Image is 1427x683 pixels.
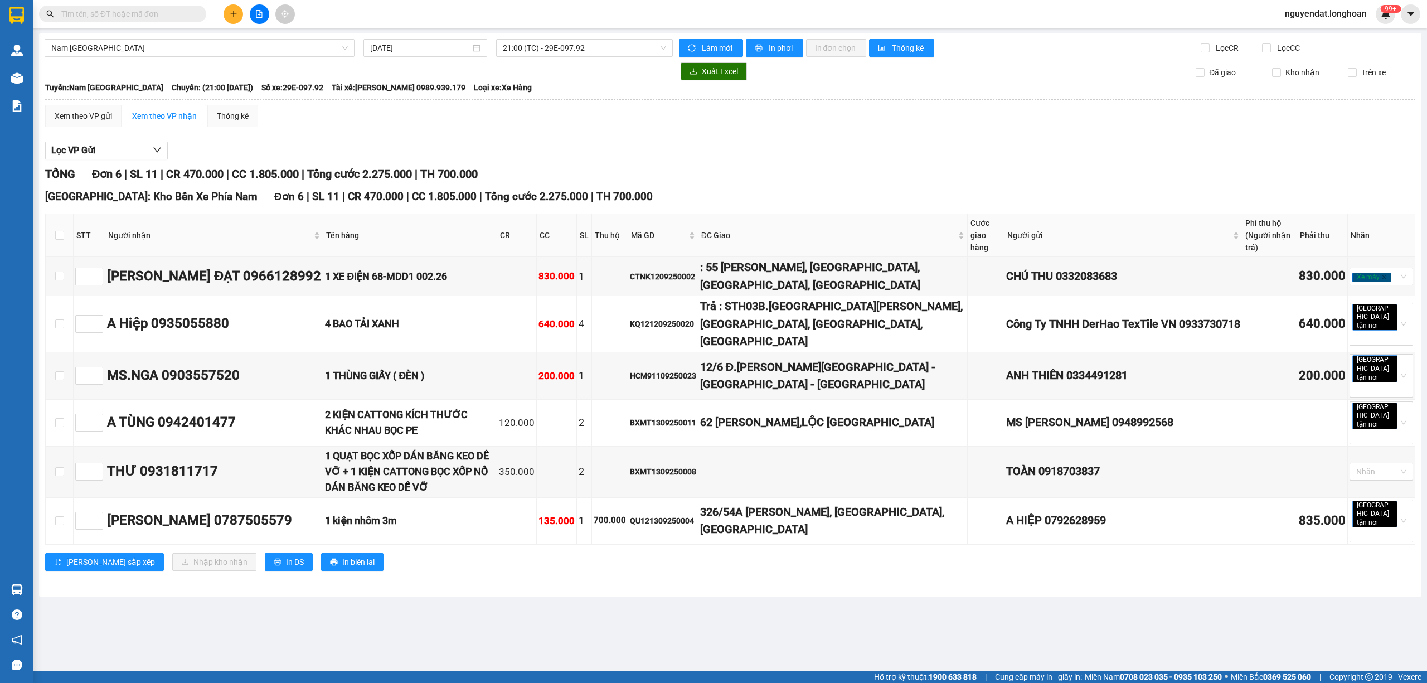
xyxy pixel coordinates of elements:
span: | [124,167,127,181]
div: 830.000 [1299,267,1346,286]
span: Xe máy [1352,273,1391,283]
span: | [307,190,309,203]
span: printer [755,44,764,53]
span: Làm mới [702,42,734,54]
button: downloadXuất Excel [681,62,747,80]
div: 1 kiện nhôm 3m [325,513,494,529]
div: [PERSON_NAME] 0787505579 [107,510,321,531]
span: Đơn 6 [274,190,304,203]
div: 640.000 [538,317,575,332]
img: logo-vxr [9,7,24,24]
span: printer [274,558,281,567]
div: Công Ty TNHH DerHao TexTile VN 0933730718 [1006,316,1240,333]
div: 12/6 Đ.[PERSON_NAME][GEOGRAPHIC_DATA] - [GEOGRAPHIC_DATA] - [GEOGRAPHIC_DATA] [700,359,966,394]
div: 62 [PERSON_NAME],LỘC [GEOGRAPHIC_DATA] [700,414,966,431]
button: file-add [250,4,269,24]
span: [PERSON_NAME] sắp xếp [66,556,155,568]
span: Đã giao [1205,66,1240,79]
th: Cước giao hàng [968,214,1004,257]
span: | [342,190,345,203]
span: question-circle [12,609,22,620]
div: MS [PERSON_NAME] 0948992568 [1006,414,1240,431]
td: QU121309250004 [628,498,698,545]
span: search [46,10,54,18]
span: Chuyến: (21:00 [DATE]) [172,81,253,94]
th: STT [74,214,105,257]
div: Xem theo VP nhận [132,110,197,122]
span: download [690,67,697,76]
span: TH 700.000 [596,190,653,203]
div: MS.NGA 0903557520 [107,365,321,386]
div: 1 XE ĐIỆN 68-MDD1 002.26 [325,269,494,284]
span: Xuất Excel [702,65,738,77]
span: In DS [286,556,304,568]
div: Nhãn [1351,229,1412,241]
div: Trả : STH03B.[GEOGRAPHIC_DATA][PERSON_NAME], [GEOGRAPHIC_DATA], [GEOGRAPHIC_DATA], [GEOGRAPHIC_DATA] [700,298,966,350]
div: 700.000 [594,514,626,527]
span: TH 700.000 [420,167,478,181]
div: BXMT1309250011 [630,416,696,429]
button: plus [224,4,243,24]
strong: 1900 633 818 [929,672,977,681]
th: CC [537,214,577,257]
span: Miền Bắc [1231,671,1311,683]
td: BXMT1309250008 [628,447,698,498]
span: close [1380,375,1385,380]
button: In đơn chọn [806,39,867,57]
div: [PERSON_NAME] ĐẠT 0966128992 [107,266,321,287]
div: A HIỆP 0792628959 [1006,512,1240,529]
span: | [591,190,594,203]
td: BXMT1309250011 [628,400,698,447]
div: TOÀN 0918703837 [1006,463,1240,480]
span: Trên xe [1357,66,1390,79]
img: icon-new-feature [1381,9,1391,19]
div: ANH THIÊN 0334491281 [1006,367,1240,384]
div: 1 QUẠT BỌC XỐP DÁN BĂNG KEO DỄ VỠ + 1 KIỆN CATTONG BỌC XỐP NỔ DÁN BĂNG KEO DỄ VỠ [325,448,494,496]
span: down [153,146,162,154]
span: [GEOGRAPHIC_DATA] tận nơi [1352,304,1397,331]
span: In biên lai [342,556,375,568]
span: printer [330,558,338,567]
div: 2 [579,464,590,479]
span: close [1380,323,1385,328]
span: | [1319,671,1321,683]
span: Mã GD [631,229,687,241]
span: In phơi [769,42,794,54]
th: Phải thu [1297,214,1348,257]
span: Nam Trung Bắc QL1A [51,40,348,56]
span: aim [281,10,289,18]
td: HCM91109250023 [628,352,698,399]
span: close [1380,422,1385,427]
span: Đơn 6 [92,167,122,181]
span: CC 1.805.000 [232,167,299,181]
img: warehouse-icon [11,72,23,84]
span: Hỗ trợ kỹ thuật: [874,671,977,683]
span: sort-ascending [54,558,62,567]
div: 640.000 [1299,314,1346,334]
div: Xem theo VP gửi [55,110,112,122]
span: file-add [255,10,263,18]
span: copyright [1365,673,1373,681]
th: SL [577,214,592,257]
strong: 0708 023 035 - 0935 103 250 [1120,672,1222,681]
button: sort-ascending[PERSON_NAME] sắp xếp [45,553,164,571]
span: Tài xế: [PERSON_NAME] 0989.939.179 [332,81,465,94]
button: syncLàm mới [679,39,743,57]
span: bar-chart [878,44,887,53]
div: 830.000 [538,269,575,284]
strong: 0369 525 060 [1263,672,1311,681]
div: Thống kê [217,110,249,122]
span: Loại xe: Xe Hàng [474,81,532,94]
span: Người nhận [108,229,312,241]
div: 4 [579,316,590,332]
img: warehouse-icon [11,45,23,56]
div: A TÙNG 0942401477 [107,412,321,433]
span: [GEOGRAPHIC_DATA]: Kho Bến Xe Phía Nam [45,190,258,203]
div: 1 [579,513,590,529]
span: caret-down [1406,9,1416,19]
div: A Hiệp 0935055880 [107,313,321,335]
span: Tổng cước 2.275.000 [307,167,412,181]
button: caret-down [1401,4,1420,24]
span: sync [688,44,697,53]
span: [GEOGRAPHIC_DATA] tận nơi [1352,355,1397,382]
